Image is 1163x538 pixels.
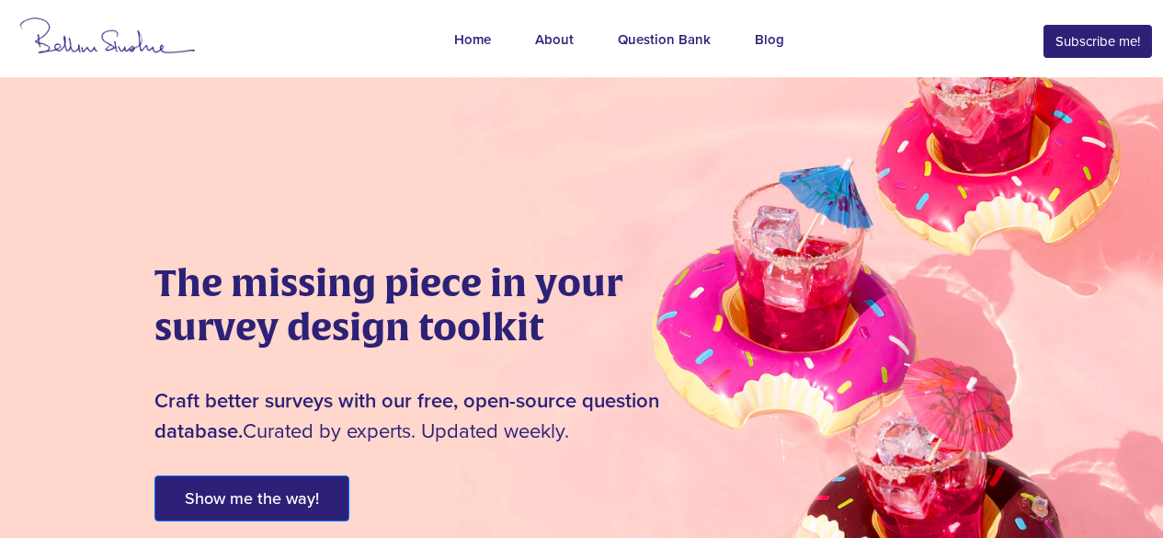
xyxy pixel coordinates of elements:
[154,389,659,443] b: Craft better surveys with our free, open-source question database.
[154,357,715,447] p: Curated by experts. Updated weekly.
[733,7,806,75] a: Blog
[432,7,513,75] a: Home
[535,29,574,53] div: About
[596,7,733,75] a: Question Bank
[513,7,596,75] a: About
[454,29,491,53] div: Home
[154,261,715,349] h1: The missing piece in your survey design toolkit
[1043,25,1152,59] button: Subscribe me!
[618,29,711,53] div: Question Bank
[154,475,349,521] button: Show me the way!
[755,29,784,53] div: Blog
